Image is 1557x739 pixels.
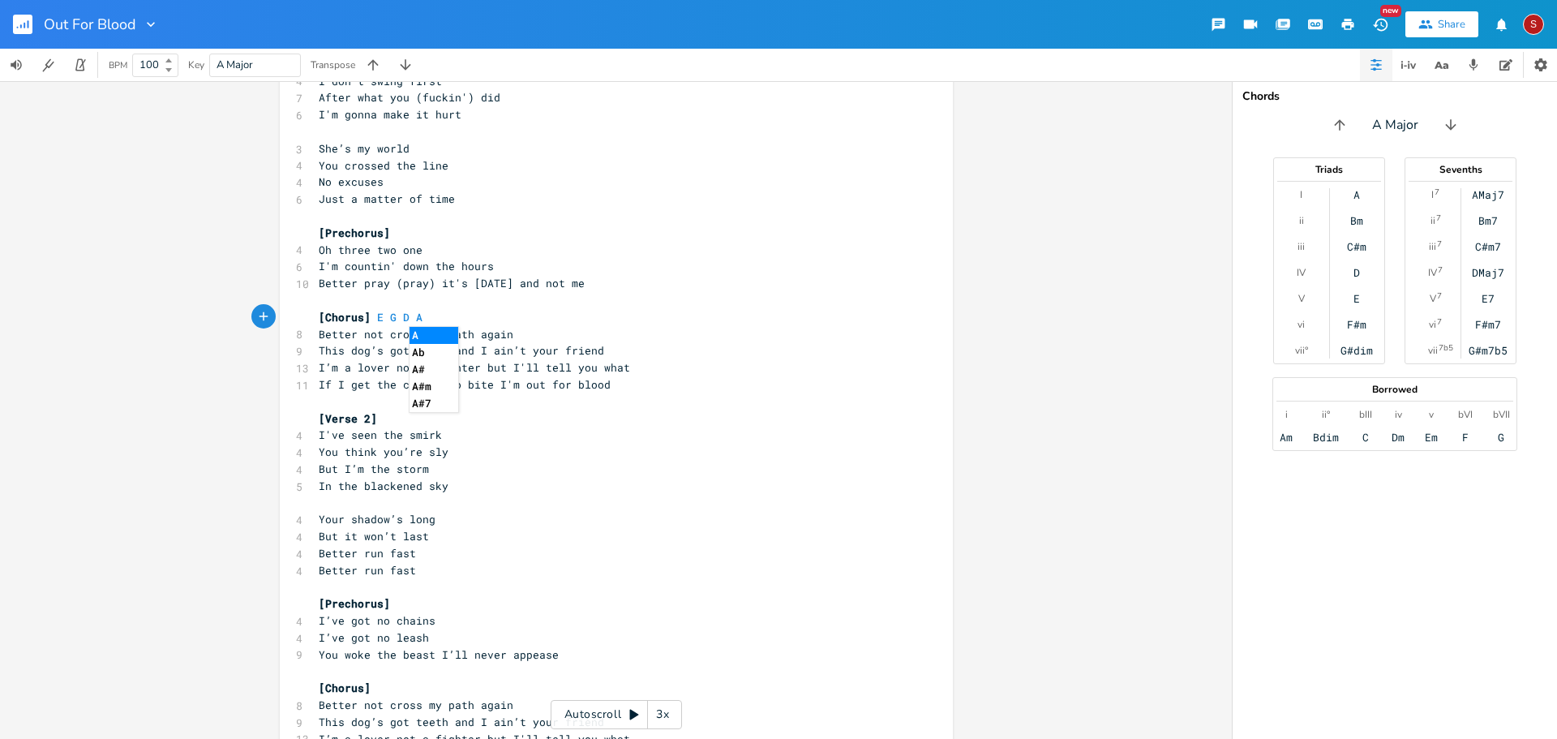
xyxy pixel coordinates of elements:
span: Better not cross my path again [319,698,513,712]
li: A#7 [410,395,458,412]
span: I've seen the smirk [319,428,442,442]
div: Share [1438,17,1465,32]
span: Just a matter of time [319,191,455,206]
span: D [403,310,410,324]
div: vii° [1295,344,1308,357]
span: Out For Blood [44,17,136,32]
span: A [416,310,422,324]
div: iii [1429,240,1436,253]
div: Dm [1392,431,1405,444]
div: A [1353,188,1360,201]
span: But I’m the storm [319,462,429,476]
span: A Major [1372,116,1418,135]
sup: 7 [1436,212,1441,225]
div: Bdim [1313,431,1339,444]
sup: 7 [1438,264,1443,277]
span: This dog’s got teeth and I ain’t your friend [319,715,604,729]
div: Transpose [311,60,355,70]
li: Ab [410,344,458,361]
span: If I get the chance to bite I'm out for blood [319,377,611,392]
span: [Prechorus] [319,226,390,240]
span: After what you (fuckin') did [319,90,500,105]
sup: 7 [1437,316,1442,329]
div: BPM [109,61,127,70]
span: In the blackened sky [319,479,448,493]
div: G#dim [1340,344,1373,357]
div: G#m7b5 [1469,344,1508,357]
span: I'm countin' down the hours [319,259,494,273]
div: 3x [648,700,677,729]
li: A#m [410,378,458,395]
div: iv [1395,408,1402,421]
span: You crossed the line [319,158,448,173]
div: V [1430,292,1436,305]
span: Better run fast [319,563,416,578]
sup: 7b5 [1439,342,1453,354]
span: I'm gonna make it hurt [319,107,461,122]
div: Key [188,60,204,70]
div: F [1462,431,1469,444]
span: [Verse 2] [319,411,377,426]
span: You woke the beast I’ll never appease [319,647,559,662]
div: ii [1430,214,1435,227]
div: Am [1280,431,1293,444]
div: vi [1429,318,1436,331]
div: New [1380,5,1401,17]
div: IV [1297,266,1306,279]
div: bIII [1359,408,1372,421]
span: G [390,310,397,324]
div: i [1285,408,1288,421]
li: A [410,327,458,344]
div: Triads [1274,165,1384,174]
span: Better pray (pray) it's [DATE] and not me [319,276,585,290]
span: No excuses [319,174,384,189]
div: Bm [1350,214,1363,227]
span: But it won’t last [319,529,429,544]
div: AMaj7 [1472,188,1504,201]
div: vi [1297,318,1305,331]
span: E [377,310,384,324]
div: E [1353,292,1360,305]
div: vii [1428,344,1438,357]
span: You think you’re sly [319,445,448,459]
span: I’ve got no leash [319,630,429,645]
div: bVI [1458,408,1473,421]
div: C#m7 [1475,240,1501,253]
div: G [1498,431,1504,444]
div: F#m [1347,318,1366,331]
sup: 7 [1437,238,1442,251]
span: I’m a lover not a fighter but I'll tell you what [319,360,630,375]
span: A Major [217,58,253,72]
span: She’s my world [319,141,410,156]
span: This dog’s got teeth and I ain’t your friend [319,343,604,358]
div: ii [1299,214,1304,227]
button: Share [1405,11,1478,37]
span: Better run fast [319,546,416,561]
div: iii [1297,240,1305,253]
div: Chords [1242,91,1547,102]
div: v [1429,408,1434,421]
div: bVII [1493,408,1510,421]
sup: 7 [1437,290,1442,303]
div: D [1353,266,1360,279]
sup: 7 [1435,186,1439,199]
div: DMaj7 [1472,266,1504,279]
div: V [1298,292,1305,305]
div: Sevenths [1405,165,1516,174]
div: C#m [1347,240,1366,253]
button: S [1523,6,1544,43]
div: IV [1428,266,1437,279]
li: A# [410,361,458,378]
span: Your shadow’s long [319,512,435,526]
div: C [1362,431,1369,444]
span: Oh three two one [319,243,422,257]
div: I [1431,188,1434,201]
span: [Chorus] [319,681,371,695]
span: [Prechorus] [319,596,390,611]
div: Em [1425,431,1438,444]
div: F#m7 [1475,318,1501,331]
span: I don't swing first [319,74,442,88]
span: [Chorus] [319,310,371,324]
span: I’ve got no chains [319,613,435,628]
div: Borrowed [1273,385,1516,394]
